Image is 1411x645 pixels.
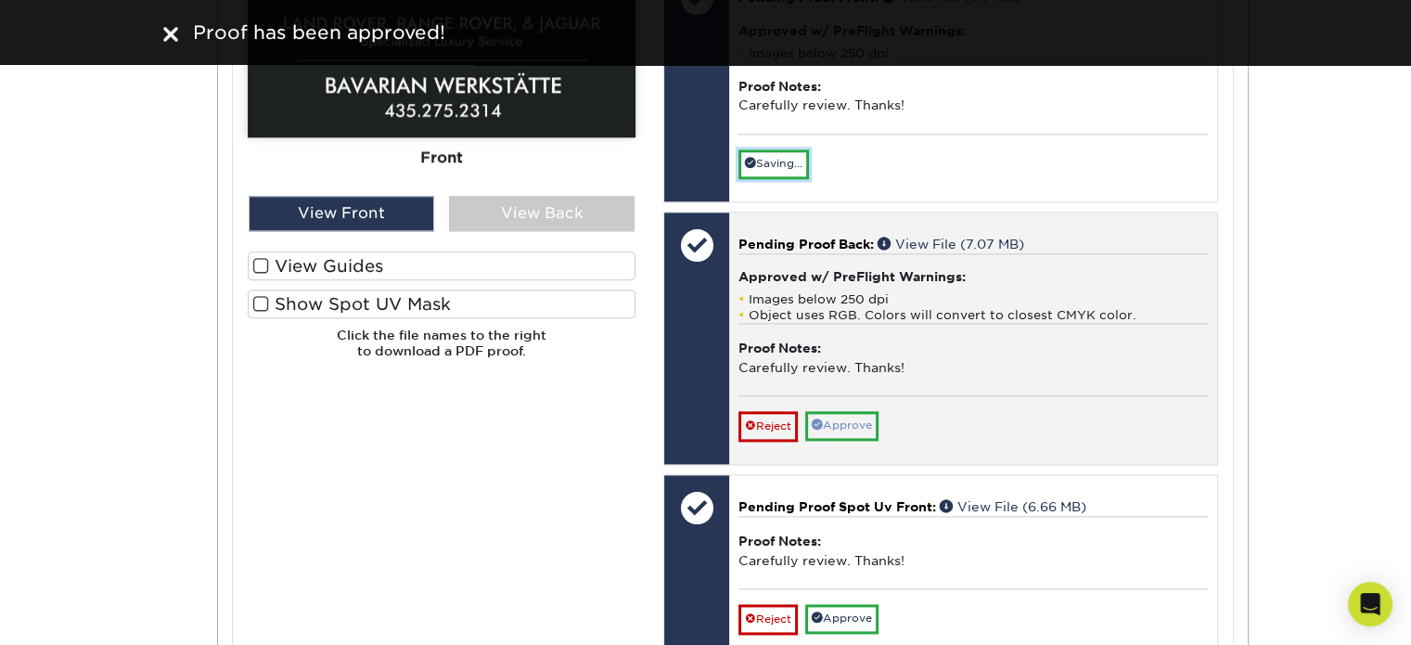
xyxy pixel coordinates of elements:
div: Open Intercom Messenger [1348,582,1392,626]
label: View Guides [248,252,635,280]
span: Proof has been approved! [193,21,445,44]
h6: Click the file names to the right to download a PDF proof. [248,328,635,373]
li: Images below 250 dpi [738,291,1207,307]
h4: Approved w/ PreFlight Warnings: [738,269,1207,284]
img: close [163,27,178,42]
div: Carefully review. Thanks! [738,61,1207,134]
div: View Back [449,196,635,231]
li: Object uses RGB. Colors will convert to closest CMYK color. [738,307,1207,323]
div: Carefully review. Thanks! [738,323,1207,395]
iframe: Google Customer Reviews [5,588,158,639]
label: Show Spot UV Mask [248,290,635,318]
a: View File (7.07 MB) [878,237,1024,252]
a: Approve [805,604,879,633]
span: Pending Proof Back: [738,237,874,252]
strong: Proof Notes: [738,79,821,94]
a: Saving... [738,149,809,178]
div: View Front [249,196,434,231]
strong: Proof Notes: [738,534,821,548]
div: Carefully review. Thanks! [738,516,1207,588]
strong: Proof Notes: [738,341,821,355]
a: View File (6.66 MB) [940,499,1086,514]
a: Approve [805,411,879,440]
a: Reject [738,604,798,634]
span: Pending Proof Spot Uv Front: [738,499,936,514]
a: Reject [738,411,798,441]
div: Front [248,136,635,177]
